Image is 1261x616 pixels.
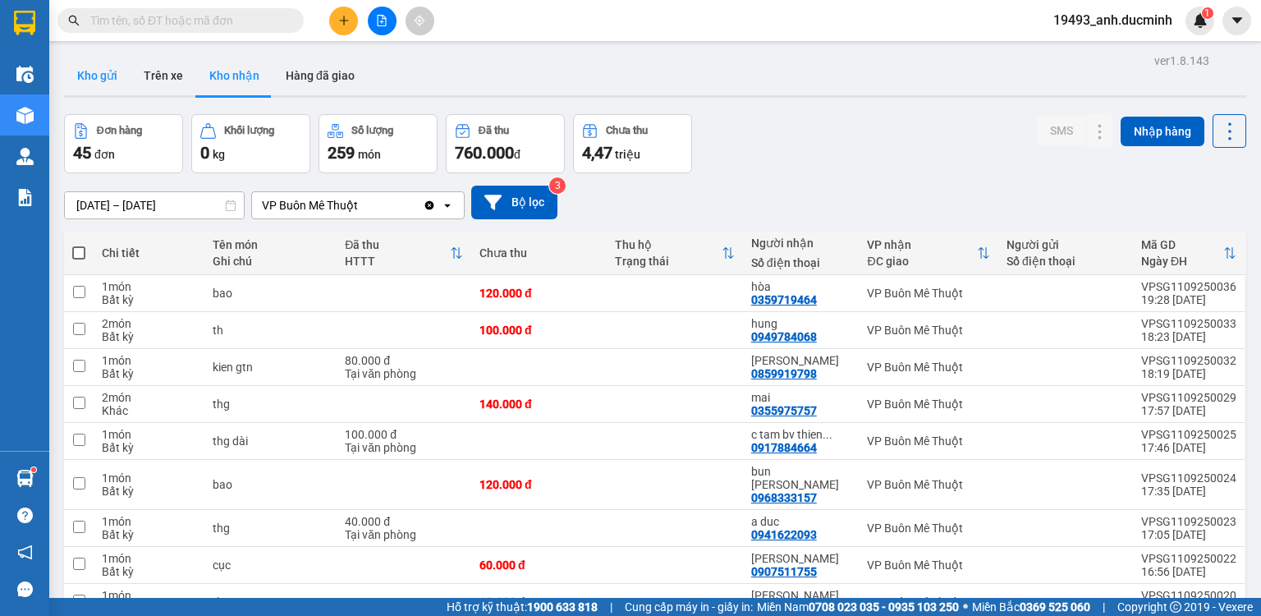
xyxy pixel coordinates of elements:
[213,398,328,411] div: thg
[867,434,990,448] div: VP Buôn Mê Thuột
[345,354,463,367] div: 80.000 đ
[102,246,196,260] div: Chi tiết
[867,287,990,300] div: VP Buôn Mê Thuột
[615,238,721,251] div: Thu hộ
[213,478,328,491] div: bao
[823,428,832,441] span: ...
[615,255,721,268] div: Trạng thái
[1037,116,1086,145] button: SMS
[17,508,33,523] span: question-circle
[102,565,196,578] div: Bất kỳ
[447,598,598,616] span: Hỗ trợ kỹ thuật:
[757,598,959,616] span: Miền Nam
[102,589,196,602] div: 1 món
[1020,600,1090,614] strong: 0369 525 060
[1007,255,1125,268] div: Số điện thoại
[376,15,387,26] span: file-add
[102,293,196,306] div: Bất kỳ
[65,192,244,218] input: Select a date range.
[867,595,990,609] div: VP Buôn Mê Thuột
[625,598,753,616] span: Cung cấp máy in - giấy in:
[345,515,463,528] div: 40.000 đ
[479,287,598,300] div: 120.000 đ
[102,354,196,367] div: 1 món
[1141,238,1223,251] div: Mã GD
[527,600,598,614] strong: 1900 633 818
[213,595,328,609] div: thg
[102,317,196,330] div: 2 món
[751,515,851,528] div: a duc
[1141,293,1236,306] div: 19:28 [DATE]
[16,470,34,487] img: warehouse-icon
[963,604,968,610] span: ⚪️
[1141,280,1236,293] div: VPSG1109250036
[1141,515,1236,528] div: VPSG1109250023
[1141,552,1236,565] div: VPSG1109250022
[191,114,310,173] button: Khối lượng0kg
[751,465,851,491] div: bun pham
[328,143,355,163] span: 259
[102,441,196,454] div: Bất kỳ
[1103,598,1105,616] span: |
[319,114,438,173] button: Số lượng259món
[102,280,196,293] div: 1 món
[1141,565,1236,578] div: 16:56 [DATE]
[338,15,350,26] span: plus
[16,107,34,124] img: warehouse-icon
[414,15,425,26] span: aim
[360,197,361,214] input: Selected VP Buôn Mê Thuột.
[751,565,817,578] div: 0907511755
[90,11,284,30] input: Tìm tên, số ĐT hoặc mã đơn
[213,559,328,572] div: cục
[213,522,328,535] div: thg
[479,398,598,411] div: 140.000 đ
[1141,330,1236,343] div: 18:23 [DATE]
[213,287,328,300] div: bao
[606,125,648,136] div: Chưa thu
[479,478,598,491] div: 120.000 đ
[200,143,209,163] span: 0
[423,199,436,212] svg: Clear value
[479,559,598,572] div: 60.000 đ
[867,398,990,411] div: VP Buôn Mê Thuột
[751,528,817,541] div: 0941622093
[113,109,125,121] span: environment
[446,114,565,173] button: Đã thu760.000đ
[351,125,393,136] div: Số lượng
[751,589,851,602] div: lữ nhung
[751,330,817,343] div: 0949784068
[102,428,196,441] div: 1 món
[582,143,612,163] span: 4,47
[751,367,817,380] div: 0859919798
[1141,441,1236,454] div: 17:46 [DATE]
[867,559,990,572] div: VP Buôn Mê Thuột
[262,197,358,214] div: VP Buôn Mê Thuột
[867,238,977,251] div: VP nhận
[867,522,990,535] div: VP Buôn Mê Thuột
[97,125,142,136] div: Đơn hàng
[514,148,520,161] span: đ
[94,148,115,161] span: đơn
[345,441,463,454] div: Tại văn phòng
[113,70,218,106] li: VP VP Buôn Mê Thuột
[751,491,817,504] div: 0968333157
[8,70,113,124] li: VP VP [GEOGRAPHIC_DATA]
[1141,528,1236,541] div: 17:05 [DATE]
[273,56,368,95] button: Hàng đã giao
[751,354,851,367] div: anh quang
[102,552,196,565] div: 1 món
[16,148,34,165] img: warehouse-icon
[1222,7,1251,35] button: caret-down
[368,7,397,35] button: file-add
[751,441,817,454] div: 0917884664
[479,246,598,260] div: Chưa thu
[809,600,959,614] strong: 0708 023 035 - 0935 103 250
[17,545,33,560] span: notification
[345,428,463,441] div: 100.000 đ
[479,595,598,609] div: 30.000 đ
[1121,117,1204,146] button: Nhập hàng
[73,143,91,163] span: 45
[1141,404,1236,417] div: 17:57 [DATE]
[16,189,34,206] img: solution-icon
[615,148,640,161] span: triệu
